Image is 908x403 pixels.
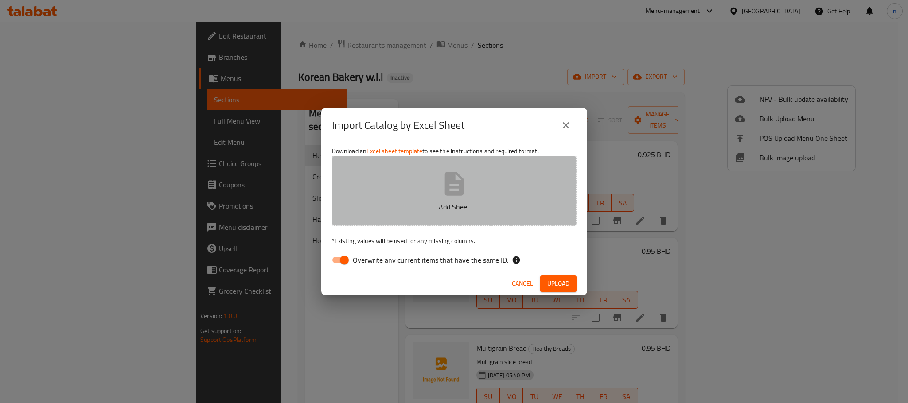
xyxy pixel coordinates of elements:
span: Upload [547,278,569,289]
button: Cancel [508,275,537,292]
a: Excel sheet template [366,145,422,157]
button: close [555,115,577,136]
button: Add Sheet [332,156,577,226]
button: Upload [540,275,577,292]
h2: Import Catalog by Excel Sheet [332,118,464,132]
div: Download an to see the instructions and required format. [321,143,587,271]
span: Overwrite any current items that have the same ID. [353,255,508,265]
svg: If the overwrite option isn't selected, then the items that match an existing ID will be ignored ... [512,256,521,264]
p: Add Sheet [346,201,563,212]
p: Existing values will be used for any missing columns. [332,236,577,245]
span: Cancel [512,278,533,289]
